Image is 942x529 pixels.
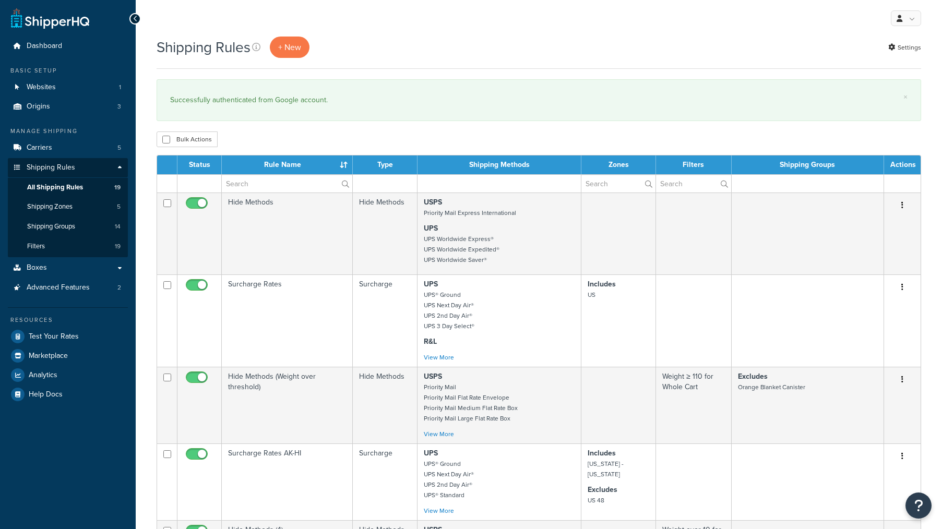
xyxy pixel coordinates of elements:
a: Shipping Groups 14 [8,217,128,236]
strong: Includes [588,279,616,290]
li: All Shipping Rules [8,178,128,197]
strong: USPS [424,371,442,382]
small: Priority Mail Express International [424,208,516,218]
a: Shipping Zones 5 [8,197,128,217]
input: Search [222,175,352,193]
span: 2 [117,283,121,292]
div: Manage Shipping [8,127,128,136]
th: Filters [656,155,731,174]
strong: R&L [424,336,437,347]
small: Orange Blanket Canister [738,382,805,392]
span: Analytics [29,371,57,380]
span: Boxes [27,263,47,272]
a: Origins 3 [8,97,128,116]
li: Carriers [8,138,128,158]
span: 3 [117,102,121,111]
a: Websites 1 [8,78,128,97]
small: Priority Mail Priority Mail Flat Rate Envelope Priority Mail Medium Flat Rate Box Priority Mail L... [424,382,518,423]
small: UPS Worldwide Express® UPS Worldwide Expedited® UPS Worldwide Saver® [424,234,499,264]
strong: Excludes [738,371,768,382]
a: Boxes [8,258,128,278]
span: Help Docs [29,390,63,399]
a: Filters 19 [8,237,128,256]
a: View More [424,429,454,439]
li: Websites [8,78,128,97]
a: All Shipping Rules 19 [8,178,128,197]
th: Type [353,155,418,174]
span: 19 [115,242,121,251]
small: UPS® Ground UPS Next Day Air® UPS 2nd Day Air® UPS 3 Day Select® [424,290,474,331]
span: 19 [114,183,121,192]
a: Analytics [8,366,128,384]
small: UPS® Ground UPS Next Day Air® UPS 2nd Day Air® UPS® Standard [424,459,474,500]
p: + New [270,37,309,58]
a: Test Your Rates [8,327,128,346]
th: Actions [884,155,921,174]
div: Successfully authenticated from Google account. [170,93,908,107]
span: Websites [27,83,56,92]
a: Carriers 5 [8,138,128,158]
h1: Shipping Rules [157,37,251,57]
a: Shipping Rules [8,158,128,177]
div: Basic Setup [8,66,128,75]
td: Surcharge [353,443,418,520]
small: [US_STATE] - [US_STATE] [588,459,624,479]
li: Advanced Features [8,278,128,297]
li: Shipping Rules [8,158,128,257]
span: Origins [27,102,50,111]
th: Status [177,155,222,174]
strong: UPS [424,448,438,459]
strong: Excludes [588,484,617,495]
a: Settings [888,40,921,55]
small: US [588,290,595,299]
button: Bulk Actions [157,131,218,147]
td: Hide Methods (Weight over threshold) [222,367,353,443]
td: Surcharge Rates [222,274,353,367]
td: Hide Methods [222,193,353,274]
a: Advanced Features 2 [8,278,128,297]
span: Dashboard [27,42,62,51]
a: Marketplace [8,346,128,365]
a: View More [424,506,454,515]
span: Shipping Zones [27,202,73,211]
strong: Includes [588,448,616,459]
td: Surcharge [353,274,418,367]
th: Rule Name : activate to sort column ascending [222,155,353,174]
span: Marketplace [29,352,68,360]
strong: USPS [424,197,442,208]
a: × [903,93,908,101]
th: Shipping Groups [732,155,884,174]
span: 1 [119,83,121,92]
a: Dashboard [8,37,128,56]
a: ShipperHQ Home [11,8,89,29]
span: 5 [117,202,121,211]
strong: UPS [424,223,438,234]
span: Shipping Rules [27,163,75,172]
span: 5 [117,143,121,152]
span: Carriers [27,143,52,152]
input: Search [581,175,655,193]
small: US 48 [588,496,604,505]
div: Resources [8,316,128,324]
li: Filters [8,237,128,256]
strong: UPS [424,279,438,290]
span: Filters [27,242,45,251]
li: Shipping Zones [8,197,128,217]
th: Shipping Methods [418,155,581,174]
td: Weight ≥ 110 for Whole Cart [656,367,731,443]
td: Hide Methods [353,367,418,443]
li: Shipping Groups [8,217,128,236]
td: Hide Methods [353,193,418,274]
span: Shipping Groups [27,222,75,231]
button: Open Resource Center [905,492,932,519]
span: All Shipping Rules [27,183,83,192]
td: Surcharge Rates AK-HI [222,443,353,520]
span: 14 [115,222,121,231]
a: Help Docs [8,385,128,404]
